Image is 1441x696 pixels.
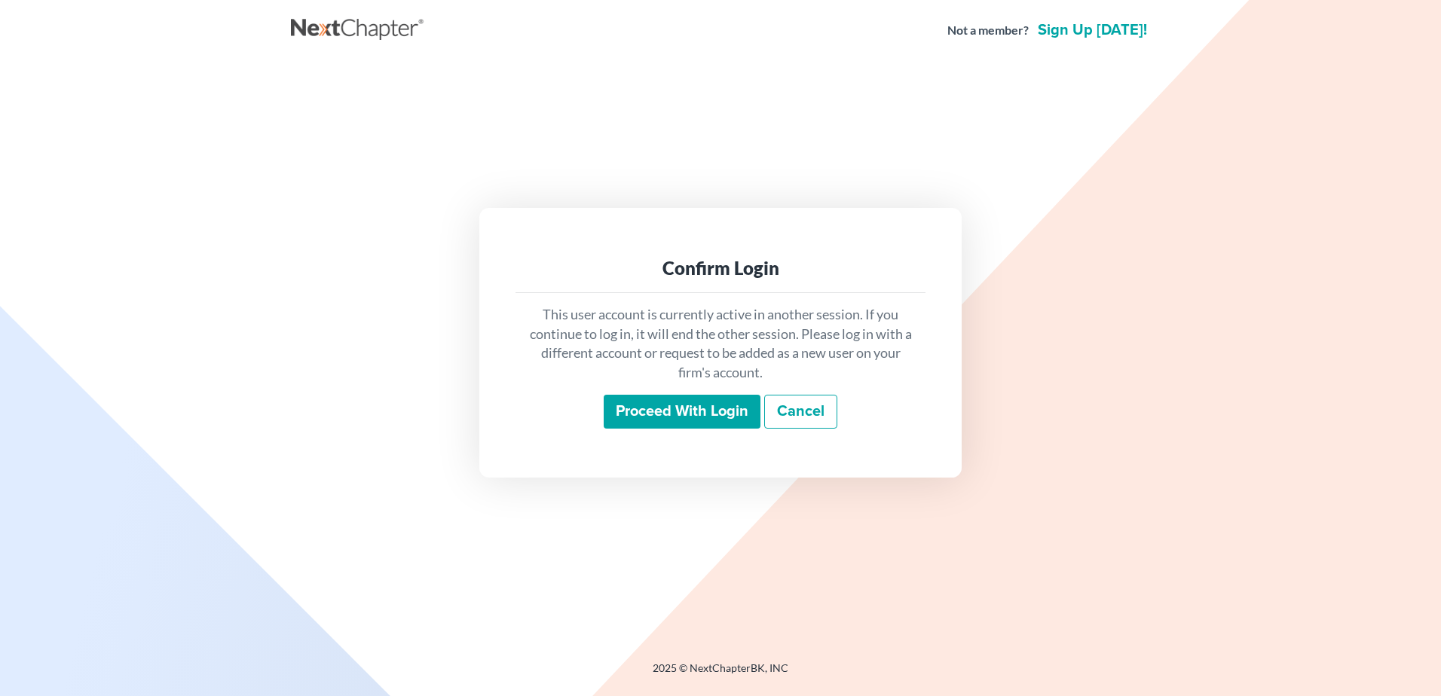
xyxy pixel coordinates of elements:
[764,395,837,429] a: Cancel
[947,22,1029,39] strong: Not a member?
[1035,23,1150,38] a: Sign up [DATE]!
[528,256,913,280] div: Confirm Login
[604,395,760,429] input: Proceed with login
[528,305,913,383] p: This user account is currently active in another session. If you continue to log in, it will end ...
[291,661,1150,688] div: 2025 © NextChapterBK, INC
